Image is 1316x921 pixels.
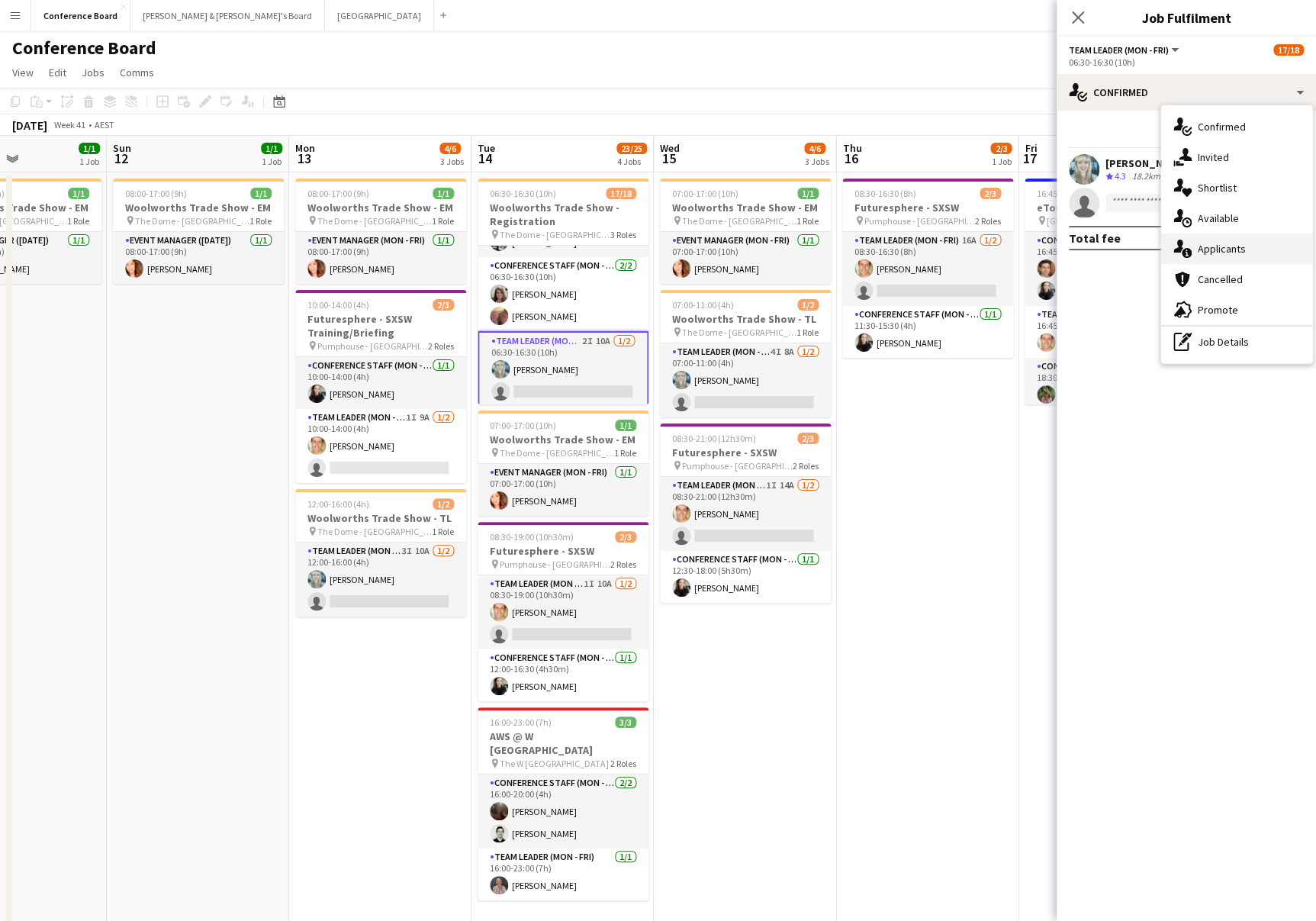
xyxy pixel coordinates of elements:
span: Pumphouse - [GEOGRAPHIC_DATA] [864,215,975,227]
div: 1 Job [262,156,282,167]
h3: Futuresphere - SXSW [478,544,648,558]
span: Shortlist [1198,181,1237,195]
span: 2 Roles [610,559,636,570]
div: 07:00-17:00 (10h)1/1Woolworths Trade Show - EM The Dome - [GEOGRAPHIC_DATA]1 RoleEvent Manager (M... [478,411,648,516]
app-job-card: 06:30-16:30 (10h)17/18Woolworths Trade Show - Registration The Dome - [GEOGRAPHIC_DATA]3 Roles[PE... [478,179,648,404]
span: Tue [478,141,495,155]
span: 1/2 [433,498,454,510]
span: 1 Role [796,327,819,338]
span: Mon [295,141,315,155]
app-card-role: Team Leader (Mon - Fri)1/116:45-00:00 (7h15m)[PERSON_NAME] [1025,306,1195,358]
span: Thu [842,141,861,155]
app-card-role: Team Leader (Mon - Fri)16A1/208:30-16:30 (8h)[PERSON_NAME] [842,232,1013,306]
div: 08:00-17:00 (9h)1/1Woolworths Trade Show - EM The Dome - [GEOGRAPHIC_DATA]1 RoleEvent Manager (Mo... [295,179,466,284]
span: 1 Role [67,215,89,227]
span: 2/3 [990,143,1012,154]
app-card-role: Team Leader (Mon - Fri)1/116:00-23:00 (7h)[PERSON_NAME] [478,849,648,900]
span: 2/3 [433,299,454,311]
h3: Woolworths Trade Show - EM [660,201,831,214]
app-job-card: 08:30-21:00 (12h30m)2/3Futuresphere - SXSW Pumphouse - [GEOGRAPHIC_DATA]2 RolesTeam Leader (Mon -... [660,423,831,603]
span: Applicants [1198,242,1246,256]
h3: Woolworths Trade Show - EM [478,433,648,446]
app-card-role: Team Leader (Mon - Fri)4I8A1/207:00-11:00 (4h)[PERSON_NAME] [660,343,831,417]
h1: Conference Board [12,37,156,60]
span: 4/6 [439,143,461,154]
app-job-card: 08:00-17:00 (9h)1/1Woolworths Trade Show - EM The Dome - [GEOGRAPHIC_DATA]1 RoleEvent Manager ([D... [113,179,284,284]
div: Job Details [1161,327,1312,357]
h3: Futuresphere - SXSW Training/Briefing [295,312,466,340]
div: 07:00-17:00 (10h)1/1Woolworths Trade Show - EM The Dome - [GEOGRAPHIC_DATA]1 RoleEvent Manager (M... [660,179,831,284]
span: 3/3 [615,717,636,728]
span: 08:00-17:00 (9h) [307,188,369,199]
h3: Woolworths Trade Show - TL [660,312,831,326]
app-card-role: Team Leader (Mon - Fri)3I10A1/212:00-16:00 (4h)[PERSON_NAME] [295,543,466,617]
span: 08:30-21:00 (12h30m) [672,433,756,444]
span: 2 Roles [975,215,1001,227]
span: 17/18 [1273,44,1304,56]
span: View [12,66,34,79]
app-job-card: 16:00-23:00 (7h)3/3AWS @ W [GEOGRAPHIC_DATA] The W [GEOGRAPHIC_DATA]2 RolesConference Staff (Mon ... [478,707,648,900]
div: 1 Job [79,156,99,167]
span: 1 Role [432,526,454,537]
span: The Dome - [GEOGRAPHIC_DATA] [500,447,614,459]
span: 2 Roles [428,340,454,352]
span: The Dome - [GEOGRAPHIC_DATA] [317,526,432,537]
app-card-role: Team Leader (Mon - Fri)1I10A1/208:30-19:00 (10h30m)[PERSON_NAME] [478,575,648,649]
span: Edit [49,66,66,79]
app-card-role: Event Manager (Mon - Fri)1/107:00-17:00 (10h)[PERSON_NAME] [660,232,831,284]
div: 07:00-11:00 (4h)1/2Woolworths Trade Show - TL The Dome - [GEOGRAPHIC_DATA]1 RoleTeam Leader (Mon ... [660,290,831,417]
app-card-role: Conference Staff (Mon - Fri)1/118:30-00:00 (5h30m)[PERSON_NAME] [1025,358,1195,410]
span: 1 Role [796,215,819,227]
span: 15 [658,150,680,167]
div: 18.2km [1129,170,1163,183]
div: 3 Jobs [805,156,829,167]
div: Total fee [1069,230,1121,246]
span: 17 [1022,150,1037,167]
span: 06:30-16:30 (10h) [490,188,556,199]
app-job-card: 12:00-16:00 (4h)1/2Woolworths Trade Show - TL The Dome - [GEOGRAPHIC_DATA]1 RoleTeam Leader (Mon ... [295,489,466,617]
span: 07:00-17:00 (10h) [490,420,556,431]
span: 07:00-17:00 (10h) [672,188,738,199]
div: AEST [95,119,114,130]
div: 16:45-00:00 (7h15m) (Sat)4/4eToro Event [GEOGRAPHIC_DATA] - [GEOGRAPHIC_DATA]3 RolesConference St... [1025,179,1195,404]
span: 10:00-14:00 (4h) [307,299,369,311]
span: Team Leader (Mon - Fri) [1069,44,1169,56]
span: The Dome - [GEOGRAPHIC_DATA] [682,215,796,227]
span: 2/3 [797,433,819,444]
span: Fri [1025,141,1037,155]
span: Comms [120,66,154,79]
div: 1 Job [991,156,1011,167]
span: 12:00-16:00 (4h) [307,498,369,510]
app-job-card: 10:00-14:00 (4h)2/3Futuresphere - SXSW Training/Briefing Pumphouse - [GEOGRAPHIC_DATA]2 RolesConf... [295,290,466,483]
app-job-card: 08:30-16:30 (8h)2/3Futuresphere - SXSW Pumphouse - [GEOGRAPHIC_DATA]2 RolesTeam Leader (Mon - Fri... [842,179,1013,358]
span: 2 Roles [610,758,636,769]
app-card-role: Conference Staff (Mon - Fri)1/111:30-15:30 (4h)[PERSON_NAME] [842,306,1013,358]
span: 2/3 [980,188,1001,199]
span: 4.3 [1115,170,1126,182]
button: Team Leader (Mon - Fri) [1069,44,1181,56]
span: The Dome - [GEOGRAPHIC_DATA] [317,215,432,227]
app-card-role: Team Leader (Mon - Fri)1I14A1/208:30-21:00 (12h30m)[PERSON_NAME] [660,477,831,551]
a: Edit [43,63,72,82]
span: 4/6 [804,143,825,154]
button: [GEOGRAPHIC_DATA] [325,1,434,31]
div: [PERSON_NAME] [1105,156,1186,170]
h3: Woolworths Trade Show - EM [295,201,466,214]
span: 1/1 [433,188,454,199]
span: 1/1 [797,188,819,199]
span: 16 [840,150,861,167]
span: 3 Roles [610,229,636,240]
app-card-role: Conference Staff (Mon - Fri)1/110:00-14:00 (4h)[PERSON_NAME] [295,357,466,409]
span: 1/1 [615,420,636,431]
span: 1 Role [249,215,272,227]
span: 16:45-00:00 (7h15m) (Sat) [1037,188,1137,199]
div: [DATE] [12,118,47,133]
app-card-role: Event Manager ([DATE])1/108:00-17:00 (9h)[PERSON_NAME] [113,232,284,284]
span: Invited [1198,150,1229,164]
span: [GEOGRAPHIC_DATA] - [GEOGRAPHIC_DATA] [1047,215,1157,227]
